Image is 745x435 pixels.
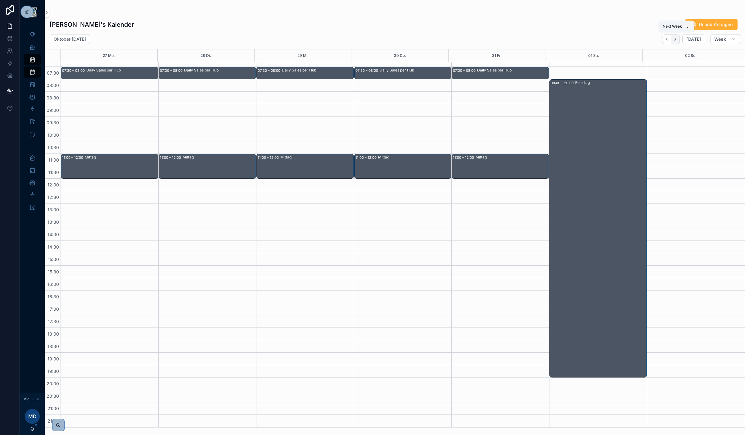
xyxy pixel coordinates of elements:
span: Week [714,36,726,42]
span: Urlaub Anfragen [699,21,733,28]
span: 07:30 [45,70,61,76]
div: 11:00 – 12:00 [160,154,183,161]
div: 11:00 – 12:00 [355,154,378,161]
span: 20:30 [45,393,61,399]
div: Mittag [378,155,451,160]
div: Mittag [183,155,255,160]
button: 30 Do. [394,49,406,62]
button: 27 Mo. [103,49,115,62]
span: [DATE] [686,36,701,42]
button: Next [671,34,680,44]
span: 19:00 [46,356,61,361]
button: 01 Sa. [588,49,599,62]
button: 28 Di. [201,49,211,62]
div: Mittag [280,155,353,160]
h2: Oktober [DATE] [54,36,86,42]
div: 08:00 – 20:00Feiertag [550,80,647,377]
div: 07:30 – 08:00Daily Sales per Hub [354,67,451,79]
div: Daily Sales per Hub [184,68,255,73]
div: 07:30 – 08:00 [258,67,282,74]
div: 07:30 – 08:00 [453,67,477,74]
div: 07:30 – 08:00Daily Sales per Hub [61,67,158,79]
span: 09:30 [45,120,61,125]
span: 16:00 [46,282,61,287]
span: 21:30 [46,418,61,424]
span: 09:00 [45,108,61,113]
div: 07:30 – 08:00Daily Sales per Hub [159,67,256,79]
button: 02 So. [685,49,697,62]
span: . [685,24,690,29]
div: 11:00 – 12:00Mittag [257,154,354,178]
div: 11:00 – 12:00Mittag [354,154,451,178]
span: 18:30 [46,344,61,349]
div: 11:00 – 12:00 [62,154,85,161]
span: 15:00 [46,257,61,262]
span: 20:00 [45,381,61,386]
div: 07:30 – 08:00Daily Sales per Hub [257,67,354,79]
button: 29 Mi. [297,49,309,62]
span: 15:30 [46,269,61,274]
span: 14:00 [46,232,61,237]
span: 18:00 [46,331,61,337]
span: 08:00 [45,83,61,88]
span: 11:30 [47,170,61,175]
div: Mittag [85,155,158,160]
span: Viewing as [PERSON_NAME] [24,396,34,401]
button: 31 Fr. [492,49,502,62]
span: 16:30 [46,294,61,299]
span: 10:30 [46,145,61,150]
span: 19:30 [46,369,61,374]
div: 07:30 – 08:00Daily Sales per Hub [452,67,549,79]
div: 07:30 – 08:00 [355,67,380,74]
span: 17:30 [46,319,61,324]
button: Back [662,34,671,44]
div: 11:00 – 12:00 [453,154,476,161]
div: 11:00 – 12:00Mittag [452,154,549,178]
div: Daily Sales per Hub [282,68,353,73]
span: 10:00 [46,132,61,138]
span: 11:00 [47,157,61,163]
div: Daily Sales per Hub [477,68,549,73]
button: [DATE] [682,34,705,44]
span: 21:00 [46,406,61,411]
div: scrollable content [20,25,45,221]
div: 07:30 – 08:00 [62,67,86,74]
div: 11:00 – 12:00 [258,154,280,161]
div: Daily Sales per Hub [380,68,451,73]
span: 13:30 [46,219,61,225]
h1: [PERSON_NAME]'s Kalender [50,20,134,29]
div: 11:00 – 12:00Mittag [61,154,158,178]
span: 13:00 [46,207,61,212]
button: Week [710,34,740,44]
div: Feiertag [575,80,646,85]
span: 17:00 [46,306,61,312]
span: 14:30 [46,244,61,250]
div: 07:30 – 08:00 [160,67,184,74]
span: 07:00 [45,58,61,63]
button: Urlaub Anfragen [685,19,738,30]
div: 11:00 – 12:00Mittag [159,154,256,178]
div: 08:00 – 20:00 [551,80,575,86]
span: MD [28,413,37,420]
span: Next Week [663,24,682,29]
span: 12:00 [46,182,61,187]
span: 12:30 [46,195,61,200]
div: Daily Sales per Hub [86,68,158,73]
span: 08:30 [45,95,61,100]
div: Mittag [476,155,549,160]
